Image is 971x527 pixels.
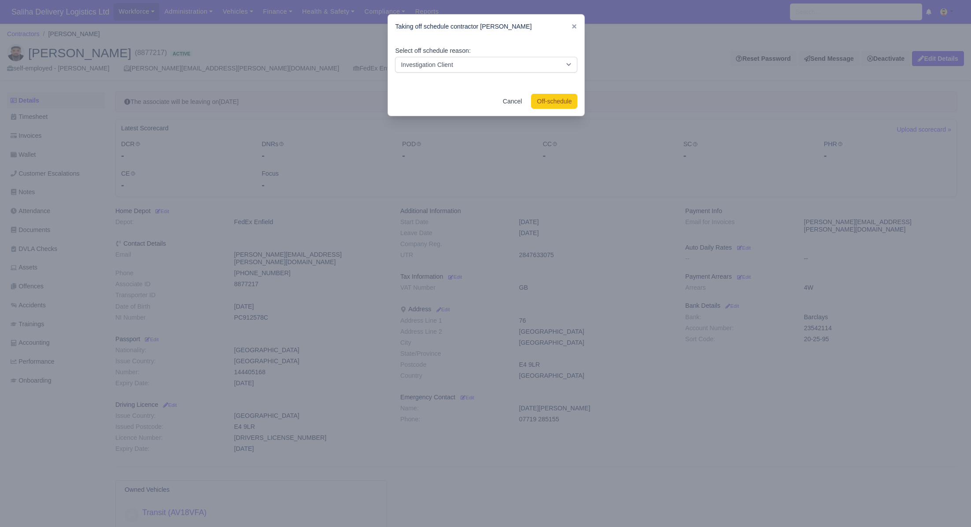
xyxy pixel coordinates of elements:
label: Select off schedule reason: [395,46,470,56]
a: Cancel [497,94,528,109]
button: Off-schedule [531,94,577,109]
iframe: Chat Widget [927,485,971,527]
div: Taking off schedule contractor [PERSON_NAME] [388,15,584,39]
